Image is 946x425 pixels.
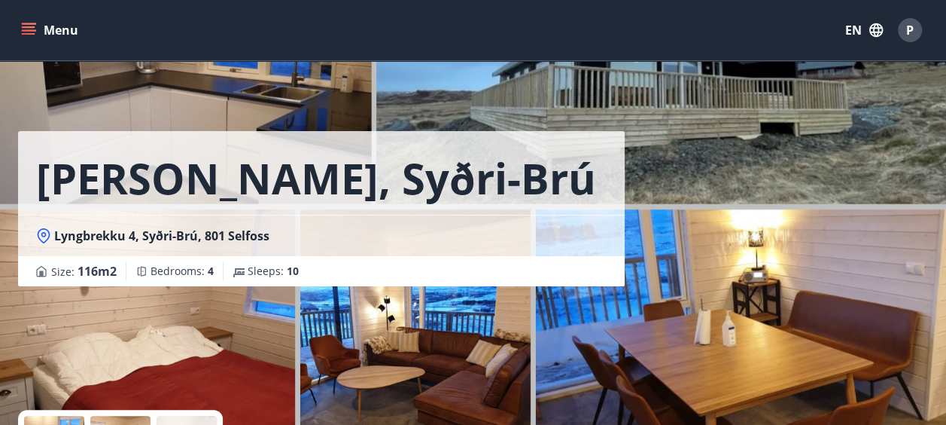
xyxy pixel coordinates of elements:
button: P [892,12,928,48]
button: menu [18,17,84,44]
span: 116 m2 [78,263,117,280]
span: Sleeps : [248,264,299,279]
span: Size : [51,262,117,280]
span: 4 [208,264,214,278]
span: 10 [287,264,299,278]
span: Bedrooms : [151,264,214,279]
button: EN [839,17,889,44]
h1: [PERSON_NAME], Syðri-Brú [36,149,596,206]
span: Lyngbrekku 4, Syðri-Brú, 801 Selfoss [54,228,269,244]
span: P [906,22,914,38]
